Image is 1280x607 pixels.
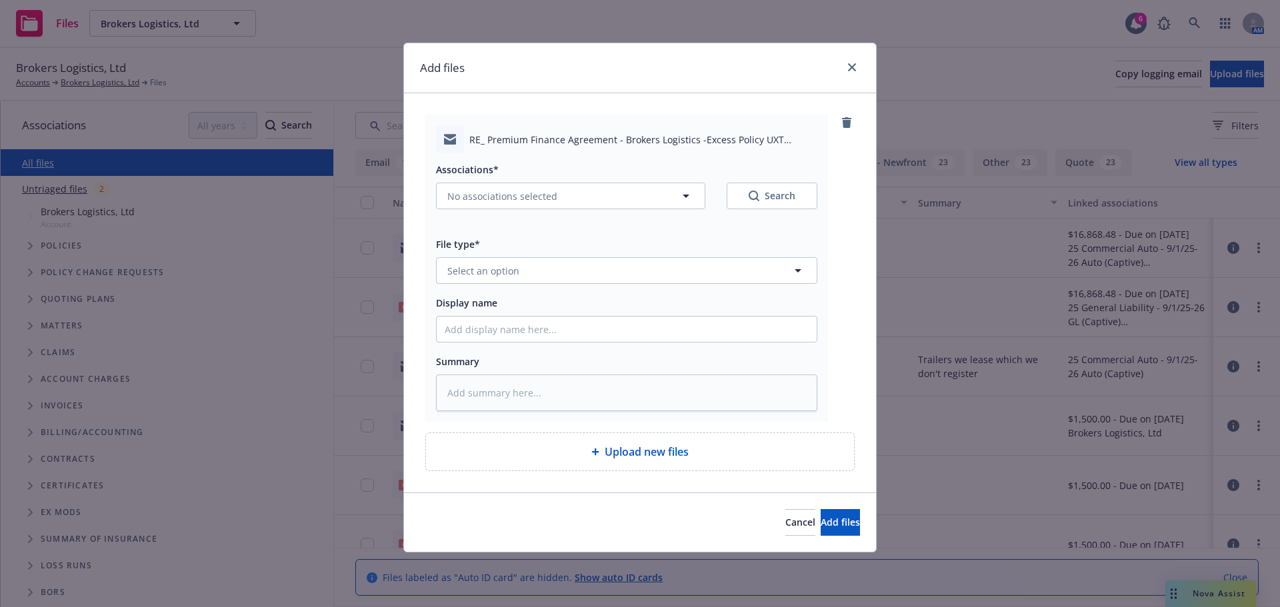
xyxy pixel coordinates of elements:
a: remove [839,115,855,131]
span: Upload new files [605,444,689,460]
h1: Add files [420,59,465,77]
span: Display name [436,297,497,309]
span: Select an option [447,264,519,278]
button: Cancel [785,509,815,536]
span: File type* [436,238,480,251]
span: No associations selected [447,189,557,203]
span: Cancel [785,516,815,528]
div: Search [749,189,795,203]
span: RE_ Premium Finance Agreement - Brokers Logistics -Excess Policy UXT 0010593 10 -Carrier Payable ... [469,133,817,147]
button: No associations selected [436,183,705,209]
svg: Search [749,191,759,201]
input: Add display name here... [437,316,817,342]
div: Upload new files [425,432,855,471]
a: close [844,59,860,75]
span: Summary [436,355,479,368]
span: Associations* [436,163,499,176]
button: Select an option [436,257,817,284]
button: Add files [821,509,860,536]
span: Add files [821,516,860,528]
button: SearchSearch [727,183,817,209]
